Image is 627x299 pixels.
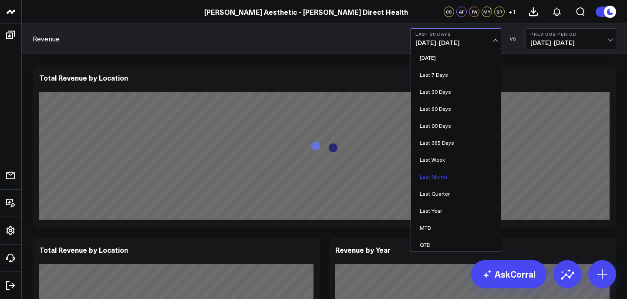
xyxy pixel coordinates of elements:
[411,49,501,66] a: [DATE]
[471,260,546,288] a: AskCorral
[494,7,505,17] div: SR
[415,31,496,37] b: Last 30 Days
[33,34,60,44] a: Revenue
[411,28,501,49] button: Last 30 Days[DATE]-[DATE]
[444,7,454,17] div: CS
[415,39,496,46] span: [DATE] - [DATE]
[39,245,128,255] div: Total Revenue by Location
[411,134,501,151] a: Last 365 Days
[335,245,391,255] div: Revenue by Year
[411,202,501,219] a: Last Year
[530,31,611,37] b: Previous Period
[411,236,501,253] a: QTD
[411,219,501,236] a: MTD
[411,151,501,168] a: Last Week
[39,73,128,82] div: Total Revenue by Location
[411,168,501,185] a: Last Month
[411,66,501,83] a: Last 7 Days
[469,7,479,17] div: JW
[411,100,501,117] a: Last 60 Days
[506,36,521,41] div: VS
[530,39,611,46] span: [DATE] - [DATE]
[411,117,501,134] a: Last 90 Days
[509,9,516,15] span: + 1
[482,7,492,17] div: MY
[411,185,501,202] a: Last Quarter
[456,7,467,17] div: AF
[411,83,501,100] a: Last 30 Days
[204,7,408,17] a: [PERSON_NAME] Aesthetic - [PERSON_NAME] Direct Health
[507,7,517,17] button: +1
[526,28,616,49] button: Previous Period[DATE]-[DATE]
